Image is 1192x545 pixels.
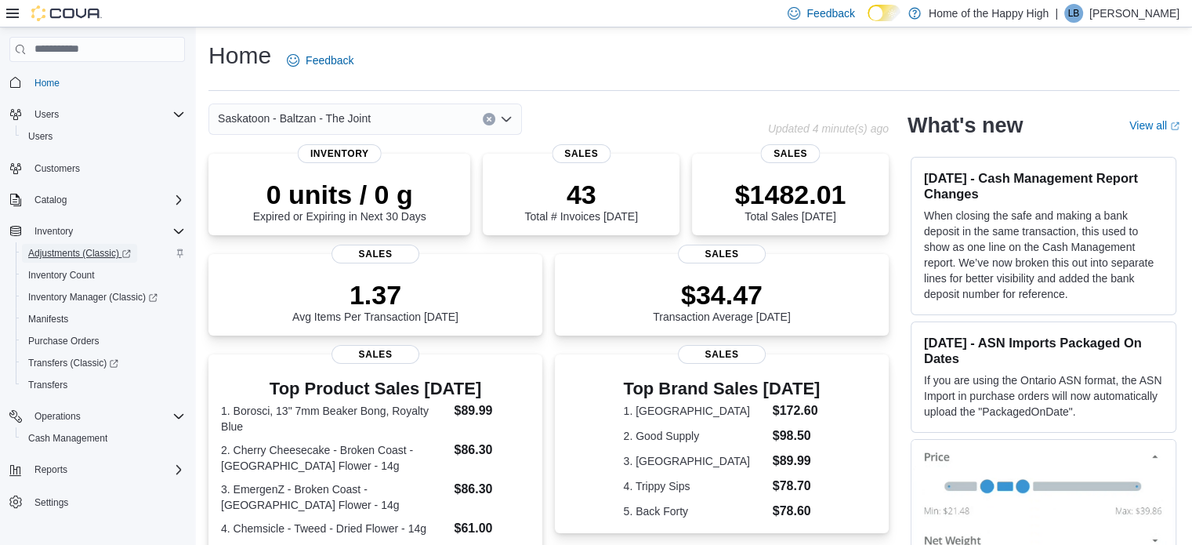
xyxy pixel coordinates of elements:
span: Home [28,73,185,93]
div: Luke Benson [1064,4,1083,23]
button: Users [28,105,65,124]
dd: $98.50 [773,427,821,445]
dt: 2. Cherry Cheesecake - Broken Coast - [GEOGRAPHIC_DATA] Flower - 14g [221,442,447,474]
dd: $86.30 [454,480,529,499]
button: Purchase Orders [16,330,191,352]
h2: What's new [908,113,1023,138]
span: Transfers (Classic) [22,354,185,372]
span: Purchase Orders [22,332,185,351]
span: Users [34,108,59,121]
span: Inventory [34,225,73,238]
span: Dark Mode [868,21,868,22]
span: Reports [28,460,185,479]
p: [PERSON_NAME] [1089,4,1179,23]
button: Operations [28,407,87,426]
dd: $78.60 [773,502,821,521]
span: Home [34,77,60,89]
dt: 1. Borosci, 13" 7mm Beaker Bong, Royalty Blue [221,403,447,434]
h3: Top Brand Sales [DATE] [624,380,821,398]
span: Operations [34,410,81,423]
button: Inventory [28,222,79,241]
a: Manifests [22,310,74,329]
p: If you are using the Ontario ASN format, the ASN Import in purchase orders will now automatically... [924,372,1163,420]
span: Catalog [28,191,185,209]
dt: 5. Back Forty [624,503,766,519]
a: Customers [28,159,86,178]
a: Settings [28,493,74,512]
span: Sales [678,245,766,263]
span: Settings [28,492,185,511]
span: Sales [332,345,419,364]
span: Sales [678,345,766,364]
div: Avg Items Per Transaction [DATE] [292,279,458,323]
dt: 3. [GEOGRAPHIC_DATA] [624,453,766,469]
dt: 1. [GEOGRAPHIC_DATA] [624,403,766,419]
span: Catalog [34,194,67,206]
span: Customers [34,162,80,175]
dt: 4. Trippy Sips [624,478,766,494]
span: Transfers [22,376,185,394]
button: Inventory [3,220,191,242]
a: Feedback [281,45,360,76]
button: Inventory Count [16,264,191,286]
a: Inventory Count [22,266,101,285]
dd: $89.99 [773,452,821,471]
dd: $61.00 [454,519,529,538]
span: Inventory Manager (Classic) [28,291,158,303]
span: Settings [34,496,68,509]
button: Manifests [16,308,191,330]
a: Inventory Manager (Classic) [22,288,164,307]
a: Transfers (Classic) [22,354,125,372]
svg: External link [1170,122,1179,131]
a: Adjustments (Classic) [16,242,191,264]
span: Users [28,105,185,124]
button: Settings [3,490,191,513]
span: Sales [552,144,610,163]
a: Inventory Manager (Classic) [16,286,191,308]
h3: [DATE] - ASN Imports Packaged On Dates [924,335,1163,366]
dd: $89.99 [454,401,529,420]
a: Transfers (Classic) [16,352,191,374]
dd: $172.60 [773,401,821,420]
div: Total # Invoices [DATE] [524,179,637,223]
button: Users [16,125,191,147]
a: Adjustments (Classic) [22,244,137,263]
button: Reports [3,459,191,481]
button: Operations [3,405,191,427]
dt: 4. Chemsicle - Tweed - Dried Flower - 14g [221,521,447,536]
span: LB [1068,4,1080,23]
span: Feedback [306,53,353,68]
h1: Home [208,40,271,71]
a: Transfers [22,376,74,394]
dt: 2. Good Supply [624,428,766,444]
span: Manifests [28,313,68,325]
p: 1.37 [292,279,458,311]
p: 43 [524,179,637,210]
a: Home [28,74,66,93]
span: Sales [761,144,820,163]
span: Adjustments (Classic) [22,244,185,263]
span: Operations [28,407,185,426]
div: Transaction Average [DATE] [653,279,791,323]
span: Transfers [28,379,67,391]
dd: $78.70 [773,477,821,496]
button: Open list of options [500,113,513,125]
span: Purchase Orders [28,335,100,347]
input: Dark Mode [868,5,900,21]
a: Users [22,127,59,146]
button: Catalog [3,189,191,211]
span: Inventory Count [28,269,95,282]
span: Saskatoon - Baltzan - The Joint [218,109,371,128]
dt: 3. EmergenZ - Broken Coast - [GEOGRAPHIC_DATA] Flower - 14g [221,481,447,513]
span: Feedback [806,5,854,21]
span: Sales [332,245,419,263]
div: Expired or Expiring in Next 30 Days [253,179,426,223]
button: Customers [3,157,191,180]
p: $34.47 [653,279,791,311]
p: 0 units / 0 g [253,179,426,210]
button: Reports [28,460,74,479]
a: Purchase Orders [22,332,106,351]
p: Home of the Happy High [929,4,1049,23]
button: Cash Management [16,427,191,449]
p: | [1055,4,1058,23]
